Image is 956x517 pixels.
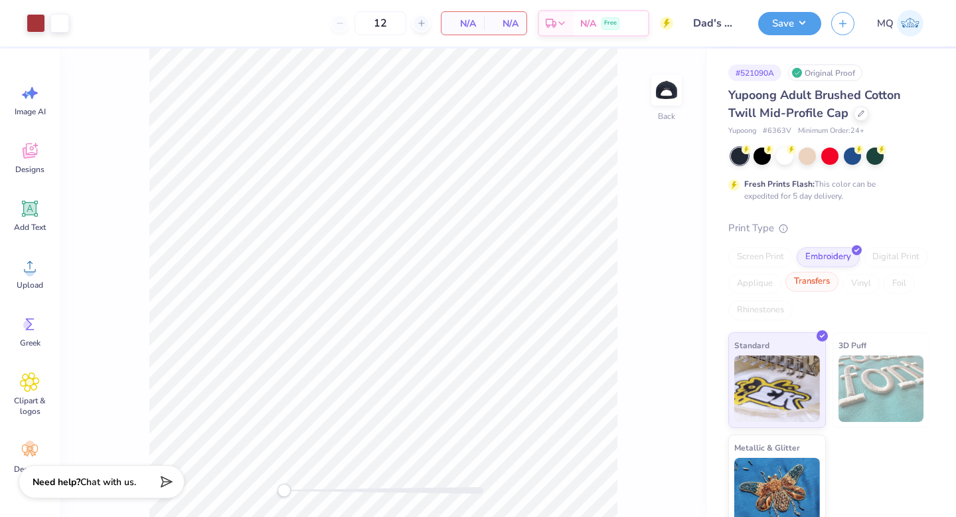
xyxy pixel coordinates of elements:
[14,464,46,474] span: Decorate
[728,126,756,137] span: Yupoong
[604,19,617,28] span: Free
[683,10,748,37] input: Untitled Design
[728,247,793,267] div: Screen Print
[728,221,929,236] div: Print Type
[80,476,136,488] span: Chat with us.
[15,164,44,175] span: Designs
[14,222,46,233] span: Add Text
[842,274,880,294] div: Vinyl
[884,274,915,294] div: Foil
[278,484,291,497] div: Accessibility label
[355,11,406,35] input: – –
[758,12,821,35] button: Save
[33,476,80,488] strong: Need help?
[492,17,518,31] span: N/A
[864,247,928,267] div: Digital Print
[897,10,923,37] img: Makena Quinn
[728,64,781,81] div: # 521090A
[798,126,864,137] span: Minimum Order: 24 +
[838,356,924,422] img: 3D Puff
[785,272,838,292] div: Transfers
[728,300,793,320] div: Rhinestones
[744,179,815,189] strong: Fresh Prints Flash:
[449,17,476,31] span: N/A
[734,441,800,455] span: Metallic & Glitter
[17,280,43,290] span: Upload
[20,338,40,348] span: Greek
[580,17,596,31] span: N/A
[744,178,908,202] div: This color can be expedited for 5 day delivery.
[658,110,675,122] div: Back
[734,338,769,352] span: Standard
[734,356,820,422] img: Standard
[653,77,680,104] img: Back
[871,10,929,37] a: MQ
[728,274,781,294] div: Applique
[763,126,791,137] span: # 6363V
[8,395,52,417] span: Clipart & logos
[728,87,901,121] span: Yupoong Adult Brushed Cotton Twill Mid-Profile Cap
[788,64,862,81] div: Original Proof
[838,338,866,352] span: 3D Puff
[877,16,894,31] span: MQ
[15,106,46,117] span: Image AI
[797,247,860,267] div: Embroidery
